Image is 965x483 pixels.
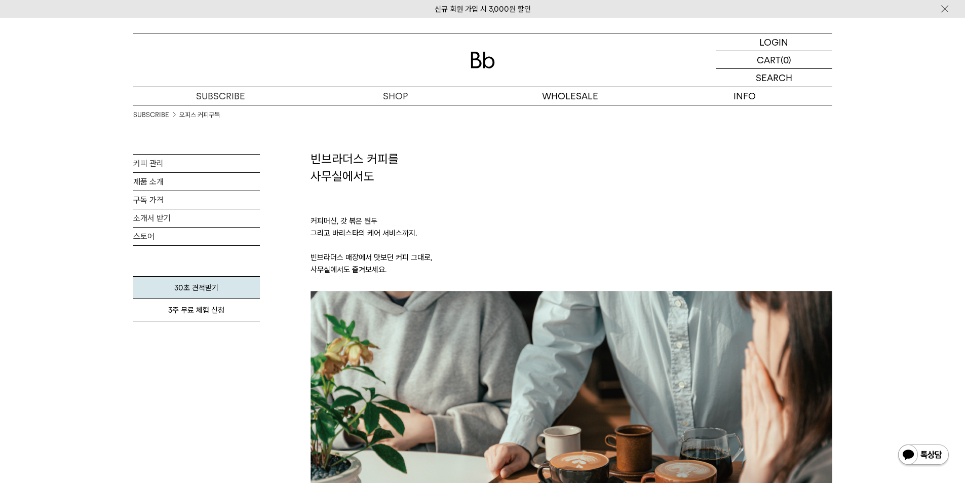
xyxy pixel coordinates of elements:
[133,228,260,245] a: 스토어
[756,69,792,87] p: SEARCH
[133,299,260,321] a: 3주 무료 체험 신청
[471,52,495,68] img: 로고
[179,110,220,120] a: 오피스 커피구독
[757,51,781,68] p: CART
[759,33,788,51] p: LOGIN
[133,87,308,105] a: SUBSCRIBE
[133,155,260,172] a: 커피 관리
[311,184,832,291] p: 커피머신, 갓 볶은 원두 그리고 바리스타의 케어 서비스까지. 빈브라더스 매장에서 맛보던 커피 그대로, 사무실에서도 즐겨보세요.
[716,51,832,69] a: CART (0)
[658,87,832,105] p: INFO
[435,5,531,14] a: 신규 회원 가입 시 3,000원 할인
[897,443,950,468] img: 카카오톡 채널 1:1 채팅 버튼
[133,110,169,120] a: SUBSCRIBE
[133,209,260,227] a: 소개서 받기
[133,276,260,299] a: 30초 견적받기
[483,87,658,105] p: WHOLESALE
[308,87,483,105] a: SHOP
[133,173,260,191] a: 제품 소개
[311,151,832,184] h2: 빈브라더스 커피를 사무실에서도
[716,33,832,51] a: LOGIN
[781,51,791,68] p: (0)
[133,191,260,209] a: 구독 가격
